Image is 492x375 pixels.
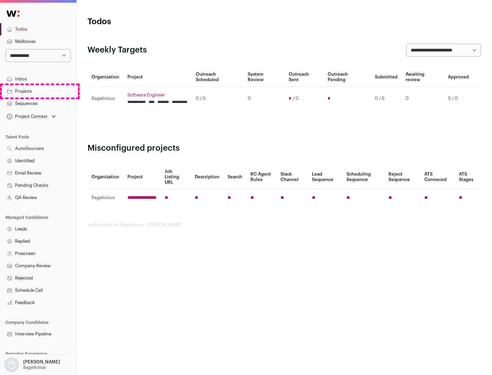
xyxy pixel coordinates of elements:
[5,114,47,119] div: Project Context
[191,165,223,190] th: Description
[444,87,473,110] td: 0 / 0
[192,67,244,87] th: Outreach Scheduled
[371,67,401,87] th: Submitted
[3,7,23,20] img: Wellfound
[161,165,191,190] th: Job Listing URL
[192,87,244,110] td: 0 / 0
[384,165,421,190] th: Reject Sequence
[87,67,123,87] th: Organization
[342,165,384,190] th: Scheduling Sequence
[23,359,60,365] p: [PERSON_NAME]
[244,87,284,110] td: 0
[444,67,473,87] th: Approved
[246,165,276,190] th: RC Agent Rules
[87,87,123,110] td: Bagelicious
[223,165,246,190] th: Search
[87,190,123,206] td: Bagelicious
[244,67,284,87] th: System Review
[420,165,454,190] th: ATS Conneced
[127,92,188,98] a: Software Engineer
[23,365,46,370] p: Bagelicious
[276,165,308,190] th: Slack Channel
[87,45,147,56] h2: Weekly Targets
[87,222,481,228] footer: wellfound:ai for Bagelicious - [PERSON_NAME]
[285,67,324,87] th: Outreach Sent
[455,165,481,190] th: ATS Stages
[401,67,444,87] th: Awaiting review
[87,143,481,154] h2: Misconfigured projects
[123,67,192,87] th: Project
[293,96,299,101] span: / 0
[324,67,370,87] th: Outreach Pending
[5,112,57,121] button: Open dropdown
[308,165,342,190] th: Lead Sequence
[371,87,401,110] td: 0 / 6
[87,165,123,190] th: Organization
[4,357,19,372] img: nopic.png
[123,165,161,190] th: Project
[401,87,444,110] td: 0
[3,357,61,372] button: Open dropdown
[87,16,219,27] h1: Todos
